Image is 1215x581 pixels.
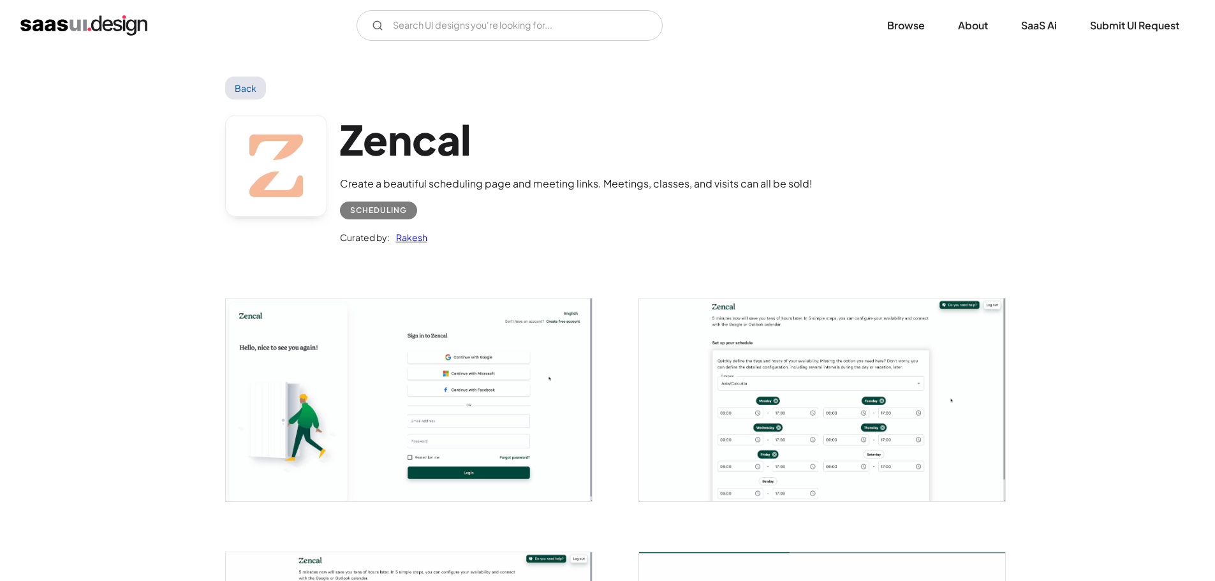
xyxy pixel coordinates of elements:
a: open lightbox [226,298,592,501]
h1: Zencal [340,115,813,164]
img: 643e46c3c451833b3f58a181_Zencal%20-%20Setup%20schedule.png [639,298,1005,501]
input: Search UI designs you're looking for... [357,10,663,41]
form: Email Form [357,10,663,41]
div: Create a beautiful scheduling page and meeting links. Meetings, classes, and visits can all be sold! [340,176,813,191]
div: Scheduling [350,203,407,218]
a: Rakesh [390,230,427,245]
a: home [20,15,147,36]
a: Back [225,77,267,99]
a: open lightbox [639,298,1005,501]
a: About [943,11,1003,40]
div: Curated by: [340,230,390,245]
a: Submit UI Request [1075,11,1195,40]
a: SaaS Ai [1006,11,1072,40]
img: 643e46c38d1560301a0feb24_Zencal%20-%20sign%20in%20page.png [226,298,592,501]
a: Browse [872,11,940,40]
